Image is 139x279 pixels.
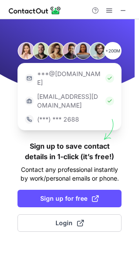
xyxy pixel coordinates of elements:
img: Person #1 [17,42,35,59]
p: +200M [104,42,122,59]
button: Login [17,214,122,232]
img: https://contactout.com/extension/app/static/media/login-phone-icon.bacfcb865e29de816d437549d7f4cb... [25,115,34,124]
span: Sign up for free [40,194,99,203]
img: Person #6 [89,42,107,59]
img: Check Icon [105,74,114,83]
p: Contact any professional instantly by work/personal emails or phone. [17,165,122,183]
img: Check Icon [105,97,114,105]
img: Person #5 [74,42,92,59]
img: Person #2 [32,42,50,59]
img: https://contactout.com/extension/app/static/media/login-work-icon.638a5007170bc45168077fde17b29a1... [25,97,34,105]
button: Sign up for free [17,190,122,207]
p: ***@[DOMAIN_NAME] [37,70,102,87]
span: Login [56,219,84,227]
img: ContactOut v5.3.10 [9,5,61,16]
p: [EMAIL_ADDRESS][DOMAIN_NAME] [37,92,102,110]
img: https://contactout.com/extension/app/static/media/login-email-icon.f64bce713bb5cd1896fef81aa7b14a... [25,74,34,83]
h1: Sign up to save contact details in 1-click (it’s free!) [17,141,122,162]
img: Person #4 [62,42,80,59]
img: Person #3 [47,42,65,59]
